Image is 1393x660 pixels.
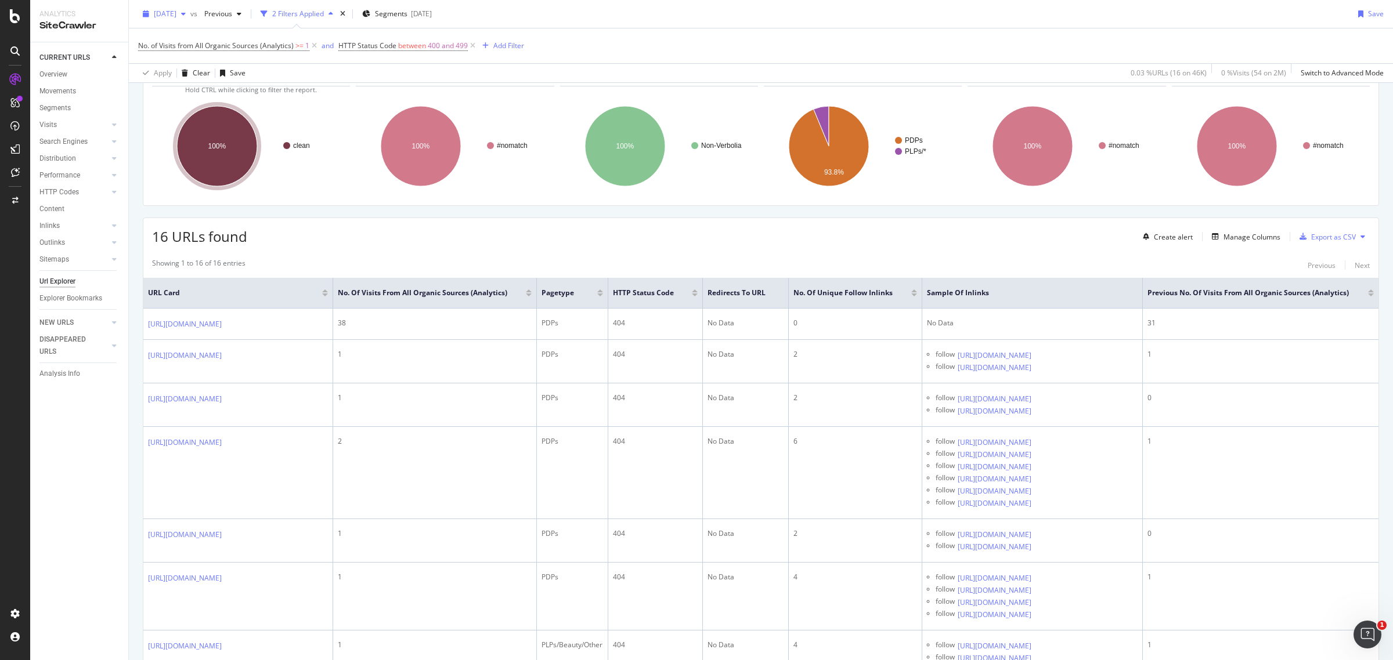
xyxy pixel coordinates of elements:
text: PDPs [905,136,923,144]
a: Segments [39,102,120,114]
div: 0 [793,318,917,328]
a: [URL][DOMAIN_NAME] [958,362,1031,373]
text: 100% [208,142,226,150]
span: HTTP Status Code [338,41,396,50]
div: 1 [338,349,532,360]
svg: A chart. [356,96,554,197]
div: 1 [338,393,532,403]
div: Outlinks [39,237,65,249]
div: 0 % Visits ( 54 on 2M ) [1221,68,1286,78]
span: Previous No. of Visits from All Organic Sources (Analytics) [1147,288,1351,298]
a: [URL][DOMAIN_NAME] [958,529,1031,541]
div: Manage Columns [1224,232,1280,242]
div: No Data [708,572,784,582]
text: 100% [616,142,634,150]
text: PLPs/* [905,147,926,155]
a: [URL][DOMAIN_NAME] [958,461,1031,473]
text: 100% [412,142,430,150]
button: 2 Filters Applied [256,5,338,23]
div: follow [936,528,955,541]
button: Manage Columns [1207,230,1280,244]
div: 2 Filters Applied [272,9,324,19]
a: [URL][DOMAIN_NAME] [148,640,222,652]
div: 404 [613,318,698,328]
a: [URL][DOMAIN_NAME] [958,393,1031,405]
div: Create alert [1154,232,1193,242]
div: follow [936,584,955,596]
div: follow [936,393,955,405]
div: 2 [793,528,917,539]
a: Explorer Bookmarks [39,292,120,304]
div: 2 [338,436,532,447]
a: Url Explorer [39,275,120,288]
a: DISAPPEARED URLS [39,333,109,358]
a: [URL][DOMAIN_NAME] [958,498,1031,509]
a: Performance [39,169,109,182]
span: 400 and 499 [428,38,468,54]
div: NEW URLS [39,317,74,329]
button: Create alert [1138,227,1193,246]
span: between [398,41,426,50]
div: 404 [613,349,698,360]
div: No Data [708,436,784,447]
div: Previous [1308,260,1336,270]
div: [DATE] [411,9,432,19]
div: Inlinks [39,220,60,232]
a: Search Engines [39,136,109,148]
span: No. of Visits from All Organic Sources (Analytics) [338,288,508,298]
svg: A chart. [1172,96,1370,197]
a: CURRENT URLS [39,52,109,64]
div: 1 [338,572,532,582]
button: Previous [1308,258,1336,272]
div: 404 [613,640,698,650]
a: [URL][DOMAIN_NAME] [148,318,222,330]
button: Export as CSV [1295,227,1356,246]
a: [URL][DOMAIN_NAME] [148,350,222,361]
span: Previous [200,9,232,19]
div: Apply [154,68,172,78]
a: [URL][DOMAIN_NAME] [958,609,1031,621]
button: Apply [138,64,172,82]
div: Showing 1 to 16 of 16 entries [152,258,246,272]
button: Segments[DATE] [358,5,436,23]
div: Movements [39,85,76,97]
span: Sample of Inlinks [927,288,1121,298]
text: 100% [1024,142,1042,150]
div: 0 [1147,393,1374,403]
iframe: Intercom live chat [1354,621,1381,648]
span: No. of Unique Follow Inlinks [793,288,894,298]
div: A chart. [968,96,1165,197]
div: Analysis Info [39,368,80,380]
div: Add Filter [493,41,524,50]
svg: A chart. [152,96,350,197]
div: and [322,41,334,50]
button: and [322,40,334,51]
a: Analysis Info [39,368,120,380]
a: Inlinks [39,220,109,232]
a: [URL][DOMAIN_NAME] [958,585,1031,596]
div: CURRENT URLS [39,52,90,64]
a: [URL][DOMAIN_NAME] [958,405,1031,417]
div: No Data [708,393,784,403]
div: PDPs [542,572,603,582]
button: Add Filter [478,39,524,53]
text: #nomatch [1109,142,1139,150]
div: follow [936,608,955,621]
div: 31 [1147,318,1374,328]
div: follow [936,361,955,373]
div: 0 [1147,528,1374,539]
div: 2 [793,393,917,403]
div: follow [936,436,955,448]
text: 100% [1228,142,1246,150]
div: 1 [1147,436,1374,447]
button: Save [215,64,246,82]
div: Overview [39,68,67,81]
span: HTTP Status Code [613,288,674,298]
svg: A chart. [560,96,758,197]
div: Switch to Advanced Mode [1301,68,1384,78]
div: PDPs [542,528,603,539]
div: 4 [793,572,917,582]
div: 1 [1147,572,1374,582]
a: [URL][DOMAIN_NAME] [958,541,1031,553]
